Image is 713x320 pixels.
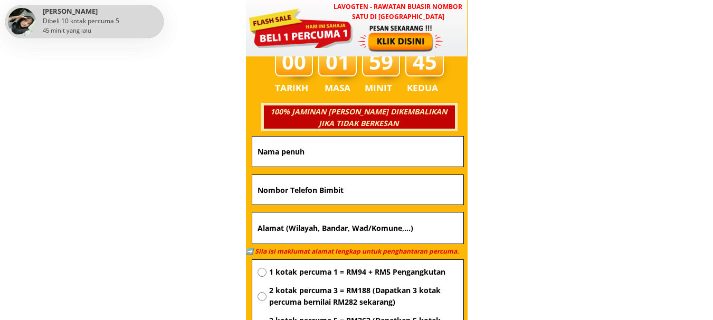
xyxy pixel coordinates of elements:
h3: 100% JAMINAN [PERSON_NAME] DIKEMBALIKAN JIKA TIDAK BERKESAN [262,106,454,130]
h3: MASA [320,81,356,95]
input: Alamat (Wilayah, Bandar, Wad/Komune,...) [255,212,461,244]
input: Nama penuh [255,137,461,167]
h3: MINIT [365,81,396,95]
input: Nombor Telefon Bimbit [255,175,461,205]
h3: TARIKH [275,81,319,95]
span: 2 kotak percuma 3 = RM188 (Dapatkan 3 kotak percuma bernilai RM282 sekarang) [269,285,458,308]
h3: KEDUA [407,81,441,95]
span: 1 kotak percuma 1 = RM94 + RM5 Pengangkutan [269,266,458,278]
h3: ➡️ Sila isi maklumat alamat lengkap untuk penghantaran percuma. [245,246,464,256]
h3: LAVOGTEN - Rawatan Buasir Nombor Satu di [GEOGRAPHIC_DATA] [329,2,467,22]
